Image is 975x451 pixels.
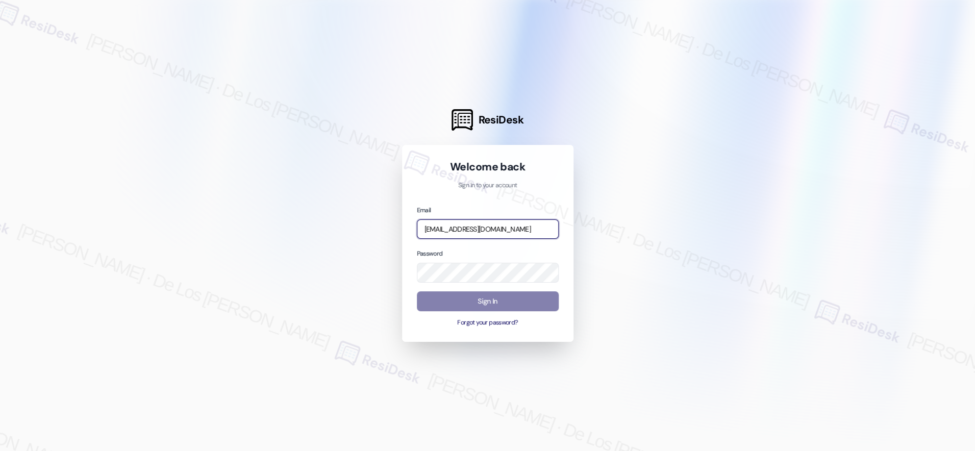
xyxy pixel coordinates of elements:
h1: Welcome back [417,160,559,174]
span: ResiDesk [478,113,523,127]
button: Sign In [417,291,559,311]
input: name@example.com [417,219,559,239]
button: Forgot your password? [417,318,559,328]
p: Sign in to your account [417,181,559,190]
img: ResiDesk Logo [452,109,473,131]
label: Password [417,249,443,258]
label: Email [417,206,431,214]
